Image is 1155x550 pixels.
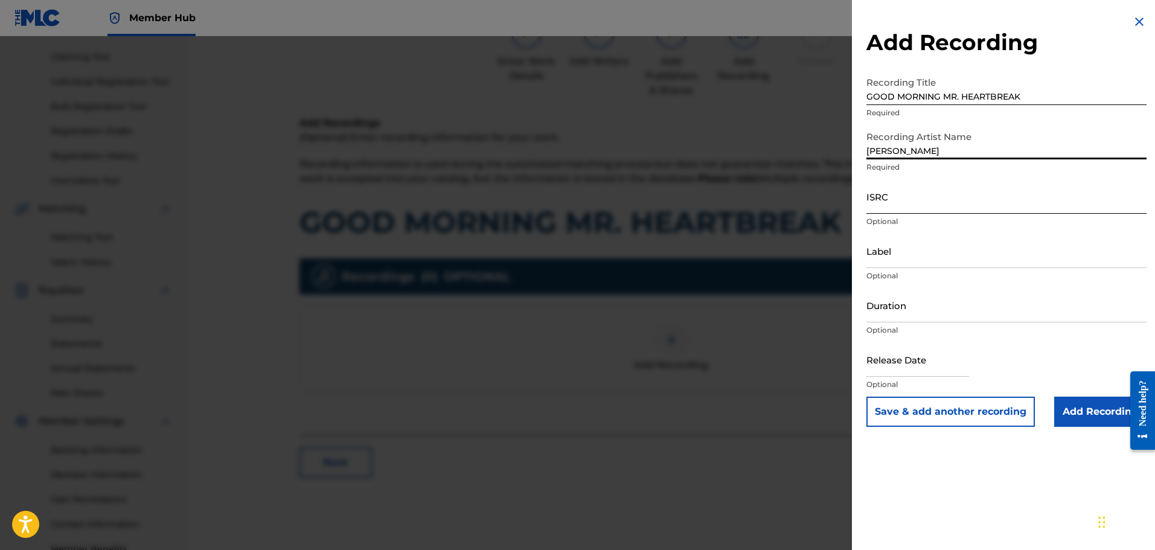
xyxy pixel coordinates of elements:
[1095,492,1155,550] iframe: Chat Widget
[866,216,1147,227] p: Optional
[866,397,1035,427] button: Save & add another recording
[866,270,1147,281] p: Optional
[1054,397,1147,427] input: Add Recording
[866,325,1147,336] p: Optional
[14,9,61,27] img: MLC Logo
[866,379,1147,390] p: Optional
[866,107,1147,118] p: Required
[107,11,122,25] img: Top Rightsholder
[1121,362,1155,459] iframe: Resource Center
[866,162,1147,173] p: Required
[866,29,1147,56] h2: Add Recording
[129,11,196,25] span: Member Hub
[1098,504,1105,540] div: Drag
